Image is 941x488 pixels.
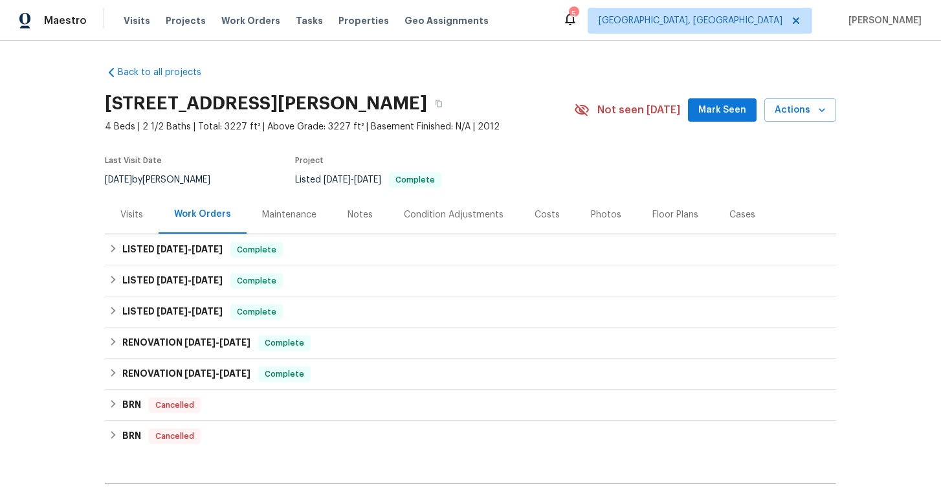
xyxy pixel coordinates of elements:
span: Project [295,157,324,164]
span: Not seen [DATE] [597,104,680,116]
span: Mark Seen [698,102,746,118]
span: [DATE] [192,245,223,254]
div: Notes [348,208,373,221]
div: Work Orders [174,208,231,221]
div: LISTED [DATE]-[DATE]Complete [105,265,836,296]
h6: LISTED [122,242,223,258]
span: Maestro [44,14,87,27]
span: [GEOGRAPHIC_DATA], [GEOGRAPHIC_DATA] [599,14,782,27]
div: RENOVATION [DATE]-[DATE]Complete [105,327,836,359]
h6: BRN [122,428,141,444]
span: Projects [166,14,206,27]
span: Work Orders [221,14,280,27]
span: Complete [260,368,309,381]
h6: RENOVATION [122,366,250,382]
span: - [157,276,223,285]
h6: LISTED [122,273,223,289]
span: - [184,338,250,347]
span: Complete [390,176,440,184]
div: Costs [535,208,560,221]
h6: LISTED [122,304,223,320]
h2: [STREET_ADDRESS][PERSON_NAME] [105,97,427,110]
span: [DATE] [219,369,250,378]
div: LISTED [DATE]-[DATE]Complete [105,234,836,265]
span: Cancelled [150,399,199,412]
div: Cases [729,208,755,221]
span: - [157,307,223,316]
span: [DATE] [324,175,351,184]
div: 5 [569,8,578,21]
div: Visits [120,208,143,221]
span: Complete [232,274,282,287]
span: [DATE] [354,175,381,184]
span: Cancelled [150,430,199,443]
span: [DATE] [105,175,132,184]
span: - [157,245,223,254]
button: Actions [764,98,836,122]
a: Back to all projects [105,66,229,79]
span: [DATE] [157,245,188,254]
span: - [324,175,381,184]
h6: RENOVATION [122,335,250,351]
div: BRN Cancelled [105,421,836,452]
div: Condition Adjustments [404,208,504,221]
span: [DATE] [157,276,188,285]
div: RENOVATION [DATE]-[DATE]Complete [105,359,836,390]
span: - [184,369,250,378]
button: Copy Address [427,92,450,115]
span: [DATE] [219,338,250,347]
div: Floor Plans [652,208,698,221]
span: Properties [338,14,389,27]
span: [DATE] [184,338,216,347]
h6: BRN [122,397,141,413]
span: 4 Beds | 2 1/2 Baths | Total: 3227 ft² | Above Grade: 3227 ft² | Basement Finished: N/A | 2012 [105,120,574,133]
span: Tasks [296,16,323,25]
span: Actions [775,102,826,118]
span: Listed [295,175,441,184]
span: [DATE] [192,307,223,316]
span: Complete [232,305,282,318]
span: Visits [124,14,150,27]
span: Complete [260,337,309,349]
span: [DATE] [157,307,188,316]
span: Geo Assignments [404,14,489,27]
div: Photos [591,208,621,221]
span: Complete [232,243,282,256]
div: Maintenance [262,208,316,221]
span: [DATE] [184,369,216,378]
span: [PERSON_NAME] [843,14,922,27]
div: LISTED [DATE]-[DATE]Complete [105,296,836,327]
span: [DATE] [192,276,223,285]
div: BRN Cancelled [105,390,836,421]
div: by [PERSON_NAME] [105,172,226,188]
button: Mark Seen [688,98,757,122]
span: Last Visit Date [105,157,162,164]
